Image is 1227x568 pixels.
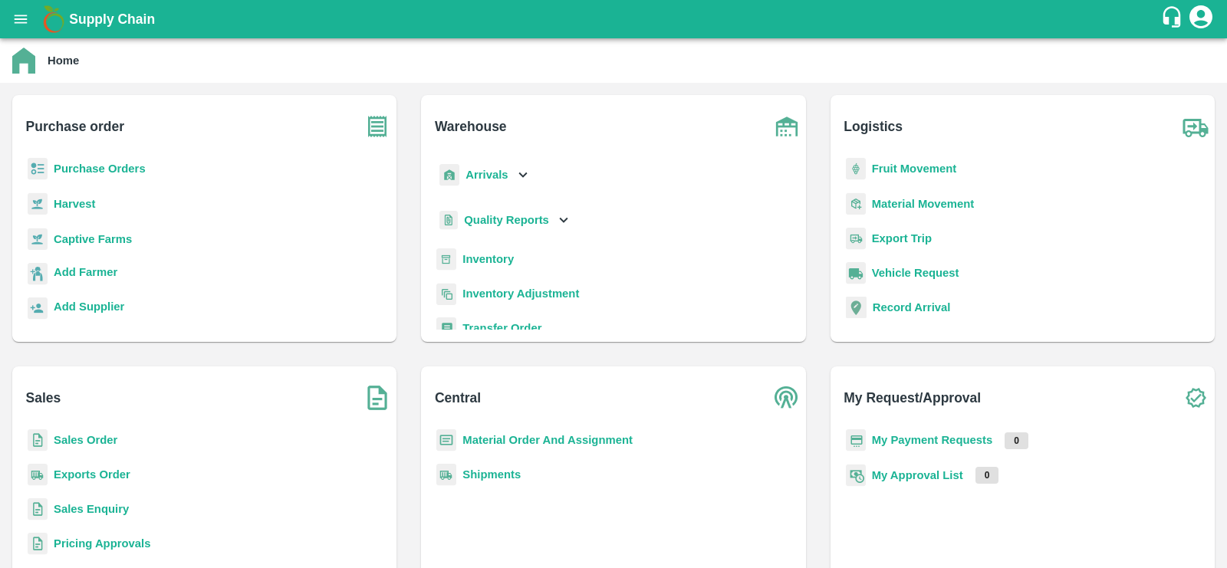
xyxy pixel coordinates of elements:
img: payment [846,429,866,451]
img: sales [28,533,48,555]
img: approval [846,464,866,487]
a: Inventory Adjustment [462,287,579,300]
img: supplier [28,297,48,320]
b: Logistics [844,116,903,137]
img: qualityReport [439,211,458,230]
a: Shipments [462,468,521,481]
img: delivery [846,228,866,250]
button: open drawer [3,2,38,37]
a: Sales Enquiry [54,503,129,515]
b: Central [435,387,481,409]
b: Purchase order [26,116,124,137]
a: Material Order And Assignment [462,434,633,446]
img: warehouse [768,107,806,146]
img: farmer [28,263,48,285]
img: soSales [358,379,396,417]
a: Record Arrival [873,301,951,314]
img: sales [28,429,48,451]
img: sales [28,498,48,520]
a: Vehicle Request [872,267,959,279]
b: Quality Reports [464,214,549,226]
a: Inventory [462,253,514,265]
img: purchase [358,107,396,146]
a: Supply Chain [69,8,1160,30]
img: reciept [28,158,48,180]
a: Pricing Approvals [54,537,150,550]
img: whInventory [436,248,456,271]
img: centralMaterial [436,429,456,451]
img: truck [1176,107,1215,146]
b: Arrivals [465,169,508,181]
a: My Approval List [872,469,963,481]
img: material [846,192,866,215]
a: Add Supplier [54,298,124,319]
b: Add Supplier [54,300,124,313]
a: Harvest [54,198,95,210]
img: central [768,379,806,417]
img: shipments [436,464,456,486]
a: Add Farmer [54,264,117,284]
div: customer-support [1160,5,1187,33]
a: Export Trip [872,232,932,245]
a: Transfer Order [462,322,541,334]
a: My Payment Requests [872,434,993,446]
img: harvest [28,192,48,215]
b: Warehouse [435,116,507,137]
b: My Request/Approval [844,387,981,409]
a: Sales Order [54,434,117,446]
a: Fruit Movement [872,163,957,175]
b: Sales [26,387,61,409]
img: whArrival [439,164,459,186]
a: Captive Farms [54,233,132,245]
img: check [1176,379,1215,417]
img: shipments [28,464,48,486]
img: vehicle [846,262,866,284]
a: Purchase Orders [54,163,146,175]
b: Add Farmer [54,266,117,278]
a: Exports Order [54,468,130,481]
img: inventory [436,283,456,305]
img: recordArrival [846,297,867,318]
div: account of current user [1187,3,1215,35]
div: Arrivals [436,158,531,192]
img: whTransfer [436,317,456,340]
img: logo [38,4,69,34]
p: 0 [1005,432,1028,449]
b: Home [48,54,79,67]
b: Supply Chain [69,11,155,27]
img: harvest [28,228,48,251]
p: 0 [975,467,999,484]
div: Quality Reports [436,205,572,236]
img: home [12,48,35,74]
a: Material Movement [872,198,975,210]
img: fruit [846,158,866,180]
